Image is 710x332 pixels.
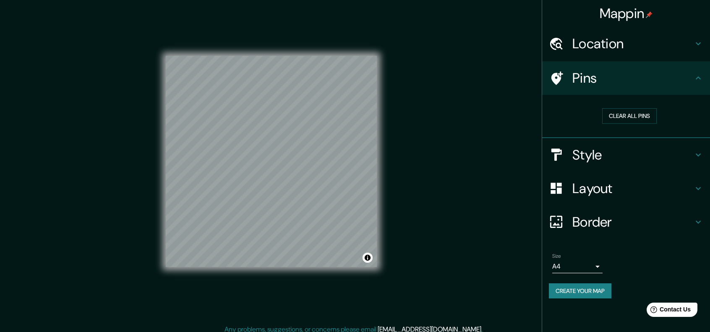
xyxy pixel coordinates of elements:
h4: Style [572,146,693,163]
div: A4 [552,260,603,273]
label: Size [552,252,561,259]
h4: Location [572,35,693,52]
div: Layout [542,172,710,205]
button: Clear all pins [602,108,657,124]
div: Location [542,27,710,60]
canvas: Map [166,56,377,267]
img: pin-icon.png [646,11,653,18]
h4: Border [572,214,693,230]
div: Pins [542,61,710,95]
button: Create your map [549,283,611,299]
h4: Layout [572,180,693,197]
div: Border [542,205,710,239]
div: Style [542,138,710,172]
h4: Pins [572,70,693,86]
iframe: Help widget launcher [635,299,701,323]
h4: Mappin [600,5,653,22]
button: Toggle attribution [363,253,373,263]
